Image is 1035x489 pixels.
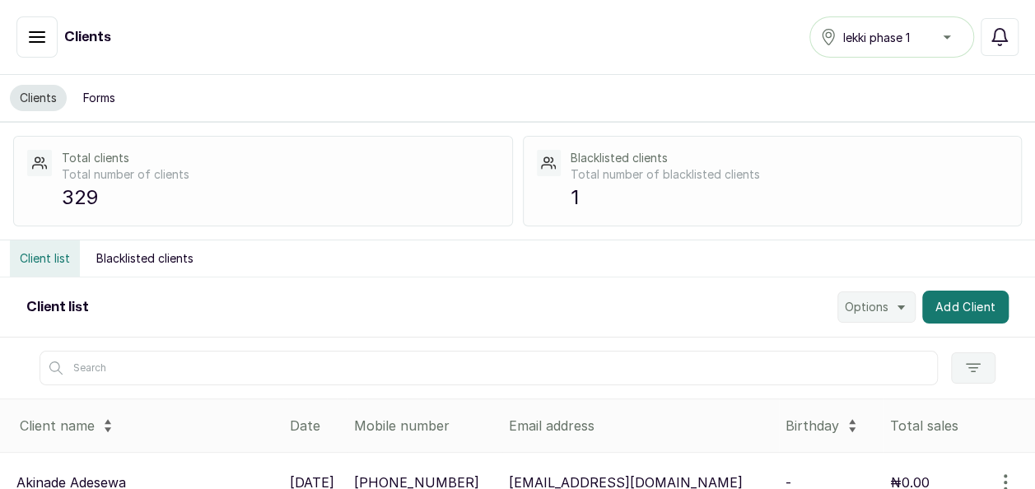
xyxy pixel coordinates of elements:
button: Client list [10,240,80,277]
button: lekki phase 1 [809,16,974,58]
p: Blacklisted clients [571,150,1008,166]
div: Date [290,416,341,435]
div: Email address [509,416,772,435]
input: Search [40,351,938,385]
h1: Clients [64,27,111,47]
button: Add Client [922,291,1009,324]
h2: Client list [26,297,89,317]
div: Mobile number [354,416,496,435]
button: Options [837,291,916,323]
span: lekki phase 1 [843,29,910,46]
p: Total clients [62,150,499,166]
div: Birthday [786,412,876,439]
p: Total number of clients [62,166,499,183]
div: Client name [20,412,277,439]
p: 329 [62,183,499,212]
p: Total number of blacklisted clients [571,166,1008,183]
p: 1 [571,183,1008,212]
div: Total sales [889,416,1028,435]
button: Blacklisted clients [86,240,203,277]
span: Options [845,299,888,315]
button: Clients [10,85,67,111]
button: Forms [73,85,125,111]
